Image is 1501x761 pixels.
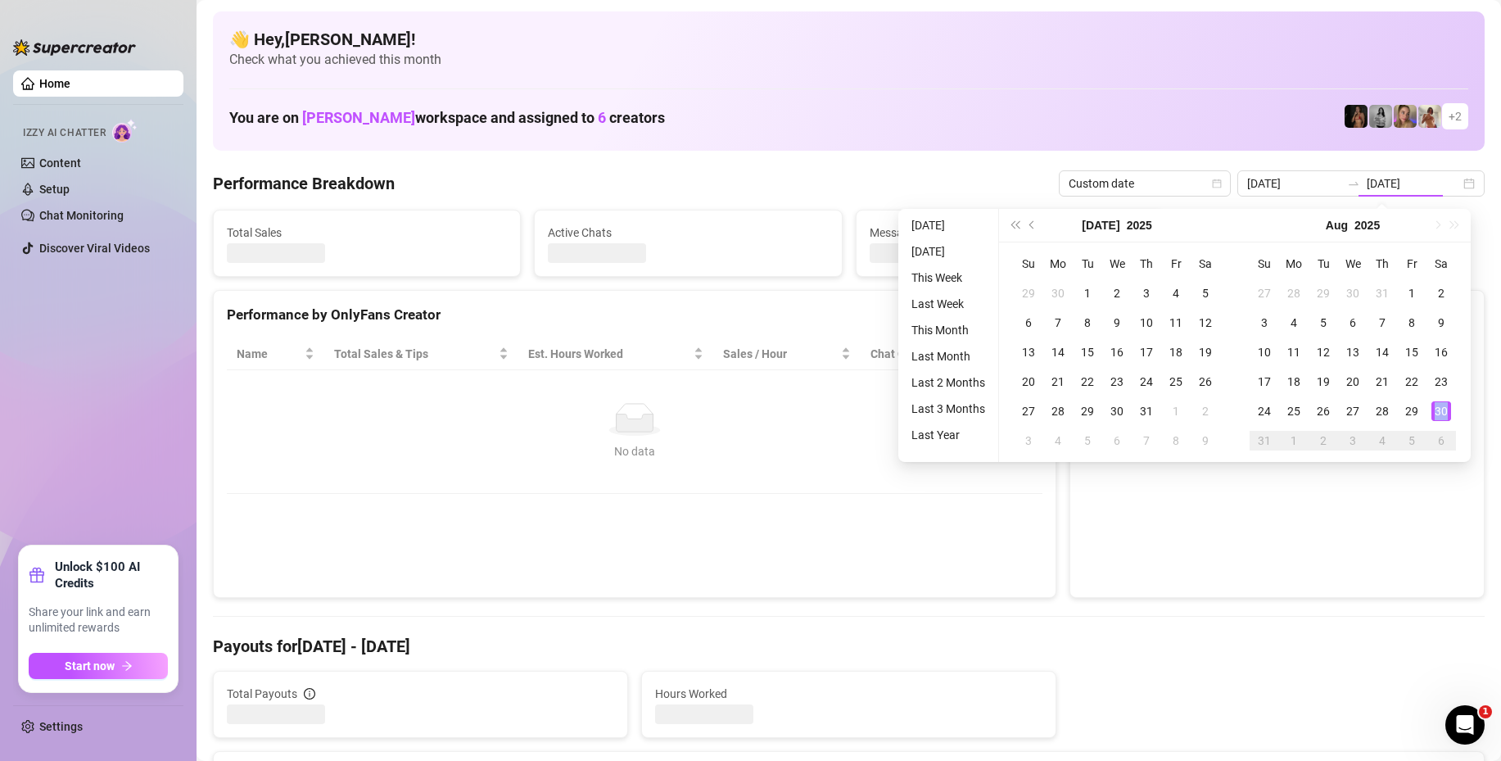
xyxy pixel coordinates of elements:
[229,51,1468,69] span: Check what you achieved this month
[861,338,1042,370] th: Chat Conversion
[1069,171,1221,196] span: Custom date
[1394,105,1417,128] img: Cherry
[39,183,70,196] a: Setup
[121,660,133,672] span: arrow-right
[229,109,665,127] h1: You are on workspace and assigned to creators
[1347,177,1360,190] span: to
[1345,105,1368,128] img: the_bohema
[324,338,518,370] th: Total Sales & Tips
[1418,105,1441,128] img: Green
[713,338,861,370] th: Sales / Hour
[13,39,136,56] img: logo-BBDzfeDw.svg
[1347,177,1360,190] span: swap-right
[723,345,838,363] span: Sales / Hour
[227,338,324,370] th: Name
[39,242,150,255] a: Discover Viral Videos
[229,28,1468,51] h4: 👋 Hey, [PERSON_NAME] !
[1247,174,1341,193] input: Start date
[112,119,138,143] img: AI Chatter
[528,345,690,363] div: Est. Hours Worked
[39,77,70,90] a: Home
[334,345,495,363] span: Total Sales & Tips
[227,304,1042,326] div: Performance by OnlyFans Creator
[870,345,1020,363] span: Chat Conversion
[1083,304,1471,326] div: Sales by OnlyFans Creator
[1367,174,1460,193] input: End date
[302,109,415,126] span: [PERSON_NAME]
[213,172,395,195] h4: Performance Breakdown
[598,109,606,126] span: 6
[29,567,45,583] span: gift
[39,156,81,170] a: Content
[29,653,168,679] button: Start nowarrow-right
[237,345,301,363] span: Name
[655,685,1042,703] span: Hours Worked
[23,125,106,141] span: Izzy AI Chatter
[304,688,315,700] span: info-circle
[39,720,83,733] a: Settings
[243,442,1026,460] div: No data
[1212,179,1222,188] span: calendar
[65,659,115,673] span: Start now
[227,224,507,242] span: Total Sales
[55,559,168,591] strong: Unlock $100 AI Credits
[1479,705,1492,718] span: 1
[548,224,828,242] span: Active Chats
[1369,105,1392,128] img: A
[1449,107,1462,125] span: + 2
[1445,705,1485,745] iframe: Intercom live chat
[29,605,168,636] span: Share your link and earn unlimited rewards
[227,685,297,703] span: Total Payouts
[213,635,1485,658] h4: Payouts for [DATE] - [DATE]
[870,224,1150,242] span: Messages Sent
[39,209,124,222] a: Chat Monitoring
